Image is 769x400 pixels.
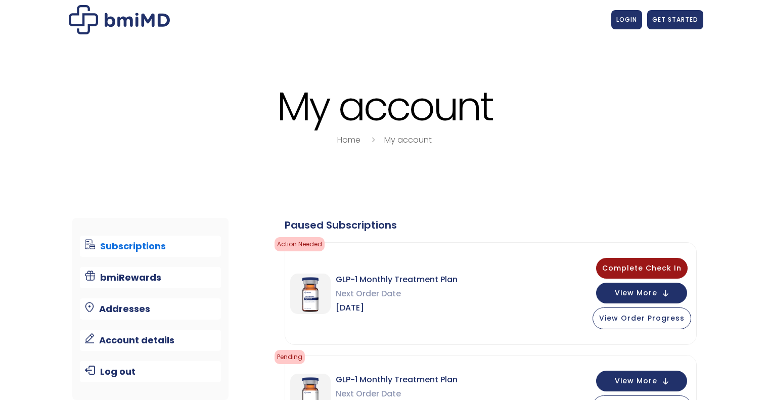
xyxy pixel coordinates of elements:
h1: My account [66,85,703,128]
button: View More [596,371,687,391]
a: GET STARTED [647,10,703,29]
span: GLP-1 Monthly Treatment Plan [336,373,458,387]
span: GLP-1 Monthly Treatment Plan [336,273,458,287]
a: Addresses [80,298,221,320]
a: Home [337,134,360,146]
button: View More [596,283,687,303]
div: Paused Subscriptions [285,218,697,232]
a: Log out [80,361,221,382]
span: Complete Check In [602,263,682,273]
a: My account [384,134,432,146]
span: View More [615,290,657,296]
span: GET STARTED [652,15,698,24]
img: GLP-1 Monthly Treatment Plan [290,274,331,314]
span: Next Order Date [336,287,458,301]
i: breadcrumbs separator [368,134,379,146]
span: [DATE] [336,301,458,315]
a: LOGIN [611,10,642,29]
span: Action Needed [275,237,325,251]
a: Subscriptions [80,236,221,257]
nav: Account pages [72,218,229,400]
button: View Order Progress [593,307,691,329]
button: Complete Check In [596,258,688,279]
span: pending [275,350,305,364]
span: LOGIN [616,15,637,24]
a: Account details [80,330,221,351]
span: View More [615,378,657,384]
span: View Order Progress [599,313,685,323]
img: My account [69,5,170,34]
a: bmiRewards [80,267,221,288]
